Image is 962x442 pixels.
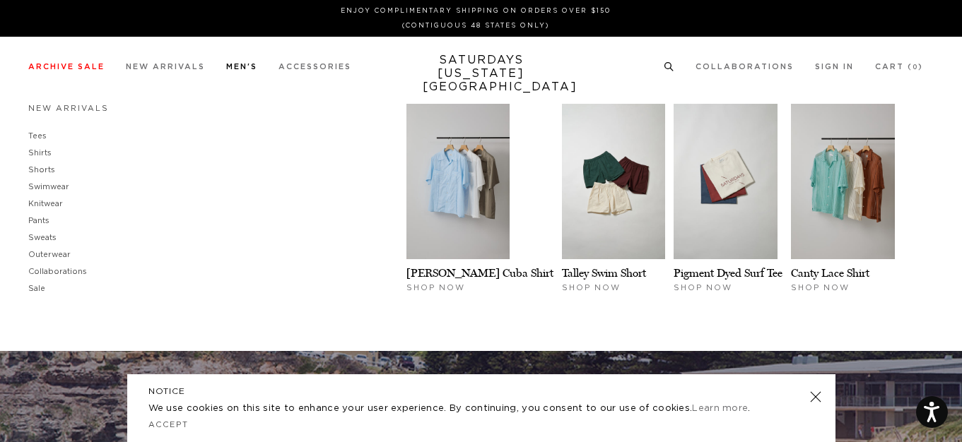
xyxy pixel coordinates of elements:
[815,63,854,71] a: Sign In
[28,285,45,292] a: Sale
[148,385,814,398] h5: NOTICE
[674,266,782,280] a: Pigment Dyed Surf Tee
[913,64,918,71] small: 0
[226,63,257,71] a: Men's
[278,63,351,71] a: Accessories
[406,266,553,280] a: [PERSON_NAME] Cuba Shirt
[28,166,55,174] a: Shorts
[562,266,646,280] a: Talley Swim Short
[34,20,917,31] p: (Contiguous 48 States Only)
[28,251,71,258] a: Outerwear
[148,402,764,416] p: We use cookies on this site to enhance your user experience. By continuing, you consent to our us...
[126,63,205,71] a: New Arrivals
[34,6,917,16] p: Enjoy Complimentary Shipping on Orders Over $150
[28,234,57,241] a: Sweats
[28,63,105,71] a: Archive Sale
[28,200,63,208] a: Knitwear
[28,132,47,140] a: Tees
[28,183,69,191] a: Swimwear
[791,266,869,280] a: Canty Lace Shirt
[875,63,923,71] a: Cart (0)
[28,149,52,157] a: Shirts
[148,421,189,429] a: Accept
[28,217,49,225] a: Pants
[696,63,794,71] a: Collaborations
[28,104,109,112] a: New Arrivals
[692,404,748,413] a: Learn more
[28,268,87,275] a: Collaborations
[423,54,539,94] a: SATURDAYS[US_STATE][GEOGRAPHIC_DATA]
